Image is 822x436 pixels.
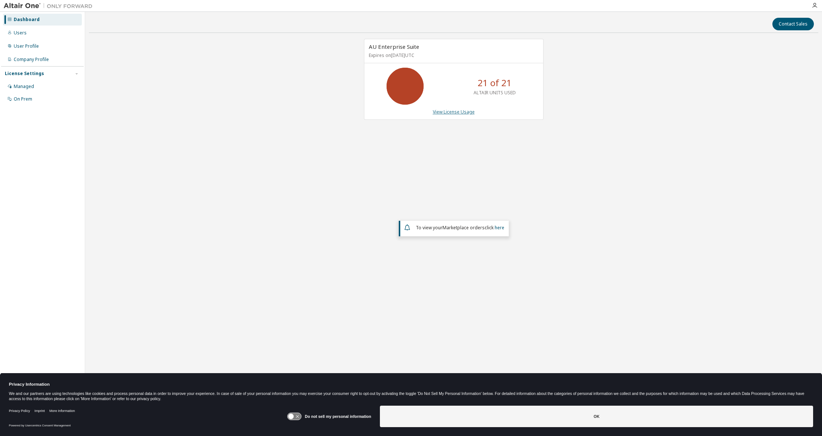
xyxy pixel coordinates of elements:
[14,30,27,36] div: Users
[416,224,504,231] span: To view your click
[5,71,44,77] div: License Settings
[772,18,814,30] button: Contact Sales
[4,2,96,10] img: Altair One
[442,224,485,231] em: Marketplace orders
[14,96,32,102] div: On Prem
[14,43,39,49] div: User Profile
[14,84,34,89] div: Managed
[14,57,49,62] div: Company Profile
[478,77,512,89] p: 21 of 21
[369,52,537,58] p: Expires on [DATE] UTC
[495,224,504,231] a: here
[433,109,475,115] a: View License Usage
[14,17,40,23] div: Dashboard
[474,89,516,96] p: ALTAIR UNITS USED
[369,43,419,50] span: AU Enterprise Suite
